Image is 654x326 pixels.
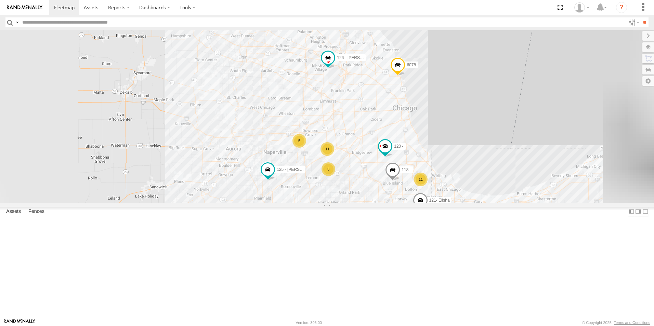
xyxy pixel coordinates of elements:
label: Search Query [14,17,20,27]
a: Visit our Website [4,319,35,326]
span: 120 - [394,144,403,149]
label: Dock Summary Table to the Left [628,207,635,217]
div: Ed Pruneda [572,2,592,13]
div: 11 [321,142,334,156]
i: ? [616,2,627,13]
span: 118 [402,168,408,173]
img: rand-logo.svg [7,5,42,10]
div: 3 [322,162,335,176]
span: 125 - [PERSON_NAME] [277,167,321,172]
div: 11 [414,173,428,186]
span: 126 - [PERSON_NAME] [337,55,381,60]
label: Map Settings [642,76,654,86]
label: Hide Summary Table [642,207,649,217]
label: Fences [25,207,48,216]
a: Terms and Conditions [614,321,650,325]
label: Search Filter Options [626,17,641,27]
label: Assets [3,207,24,216]
span: 6078 [407,63,416,67]
label: Dock Summary Table to the Right [635,207,642,217]
div: 5 [292,134,306,148]
div: © Copyright 2025 - [582,321,650,325]
span: 121- Elisha [429,198,450,203]
div: Version: 306.00 [296,321,322,325]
